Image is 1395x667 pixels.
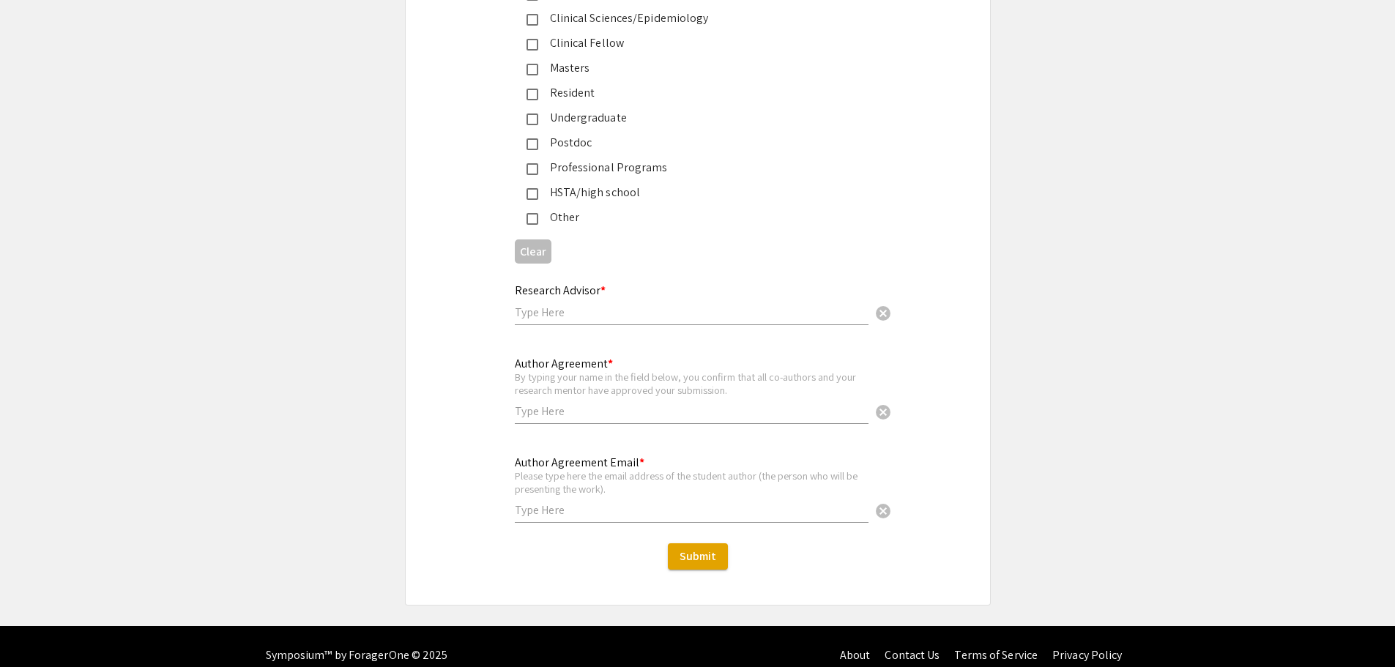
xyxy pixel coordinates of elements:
mat-label: Author Agreement Email [515,455,644,470]
div: Professional Programs [538,159,846,176]
button: Clear [868,397,898,426]
input: Type Here [515,403,868,419]
div: Masters [538,59,846,77]
button: Submit [668,543,728,570]
div: HSTA/high school [538,184,846,201]
span: cancel [874,305,892,322]
div: Resident [538,84,846,102]
button: Clear [868,298,898,327]
div: Clinical Sciences/Epidemiology [538,10,846,27]
input: Type Here [515,305,868,320]
a: About [840,647,871,663]
mat-label: Author Agreement [515,356,613,371]
button: Clear [868,496,898,525]
a: Contact Us [885,647,940,663]
div: Clinical Fellow [538,34,846,52]
div: Please type here the email address of the student author (the person who will be presenting the w... [515,469,868,495]
span: Submit [680,548,716,564]
iframe: Chat [11,601,62,656]
span: cancel [874,403,892,421]
div: Undergraduate [538,109,846,127]
input: Type Here [515,502,868,518]
button: Clear [515,239,551,264]
mat-label: Research Advisor [515,283,606,298]
div: By typing your name in the field below, you confirm that all co-authors and your research mentor ... [515,370,868,396]
span: cancel [874,502,892,520]
div: Postdoc [538,134,846,152]
div: Other [538,209,846,226]
a: Terms of Service [954,647,1038,663]
a: Privacy Policy [1052,647,1122,663]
